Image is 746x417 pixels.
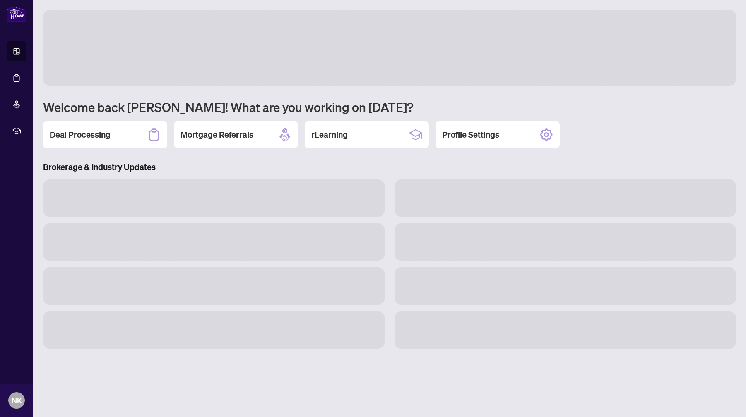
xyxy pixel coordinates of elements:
h2: Profile Settings [442,129,499,141]
h2: Mortgage Referrals [180,129,253,141]
h3: Brokerage & Industry Updates [43,161,736,173]
h2: rLearning [311,129,348,141]
span: NK [12,395,22,406]
img: logo [7,6,26,22]
h1: Welcome back [PERSON_NAME]! What are you working on [DATE]? [43,99,736,115]
h2: Deal Processing [50,129,111,141]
